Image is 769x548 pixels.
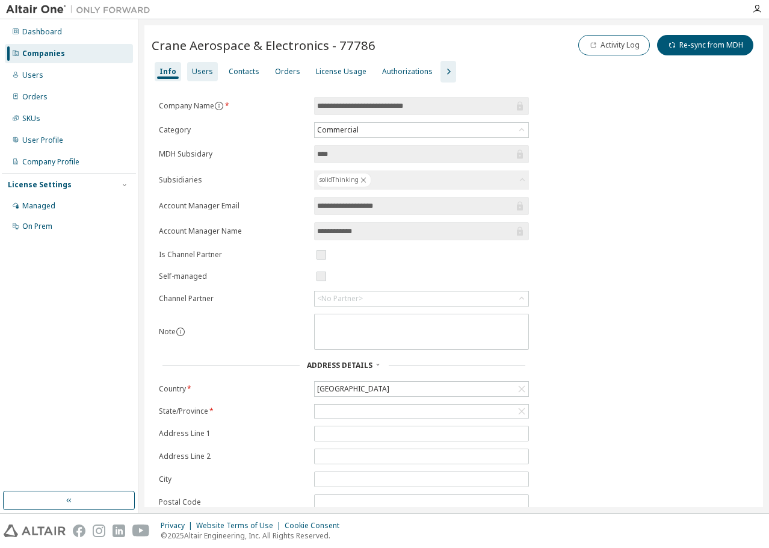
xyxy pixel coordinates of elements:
[113,525,125,537] img: linkedin.svg
[159,475,307,484] label: City
[8,180,72,190] div: License Settings
[192,67,213,76] div: Users
[159,326,176,337] label: Note
[22,114,40,123] div: SKUs
[315,123,360,137] div: Commercial
[22,70,43,80] div: Users
[578,35,650,55] button: Activity Log
[159,149,307,159] label: MDH Subsidary
[159,226,307,236] label: Account Manager Name
[152,37,375,54] span: Crane Aerospace & Electronics - 77786
[159,101,307,111] label: Company Name
[22,222,52,231] div: On Prem
[93,525,105,537] img: instagram.svg
[159,384,307,394] label: Country
[22,27,62,37] div: Dashboard
[159,201,307,211] label: Account Manager Email
[315,291,528,306] div: <No Partner>
[285,521,347,531] div: Cookie Consent
[159,497,307,507] label: Postal Code
[22,157,79,167] div: Company Profile
[159,452,307,461] label: Address Line 2
[73,525,85,537] img: facebook.svg
[315,382,391,396] div: [GEOGRAPHIC_DATA]
[6,4,156,16] img: Altair One
[22,201,55,211] div: Managed
[314,170,529,190] div: solidThinking
[176,327,185,337] button: information
[161,521,196,531] div: Privacy
[22,135,63,145] div: User Profile
[22,92,48,102] div: Orders
[275,67,300,76] div: Orders
[382,67,433,76] div: Authorizations
[317,173,371,187] div: solidThinking
[159,250,307,260] label: Is Channel Partner
[159,125,307,135] label: Category
[657,35,753,55] button: Re-sync from MDH
[159,67,176,76] div: Info
[315,123,528,137] div: Commercial
[159,406,307,416] label: State/Province
[214,101,224,111] button: information
[196,521,285,531] div: Website Terms of Use
[229,67,259,76] div: Contacts
[315,382,528,396] div: [GEOGRAPHIC_DATA]
[159,175,307,185] label: Subsidiaries
[316,67,366,76] div: License Usage
[161,531,347,541] p: © 2025 Altair Engineering, Inc. All Rights Reserved.
[307,360,372,370] span: Address Details
[22,49,65,58] div: Companies
[4,525,66,537] img: altair_logo.svg
[317,294,363,304] div: <No Partner>
[159,272,307,281] label: Self-managed
[132,525,150,537] img: youtube.svg
[159,294,307,304] label: Channel Partner
[159,429,307,438] label: Address Line 1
